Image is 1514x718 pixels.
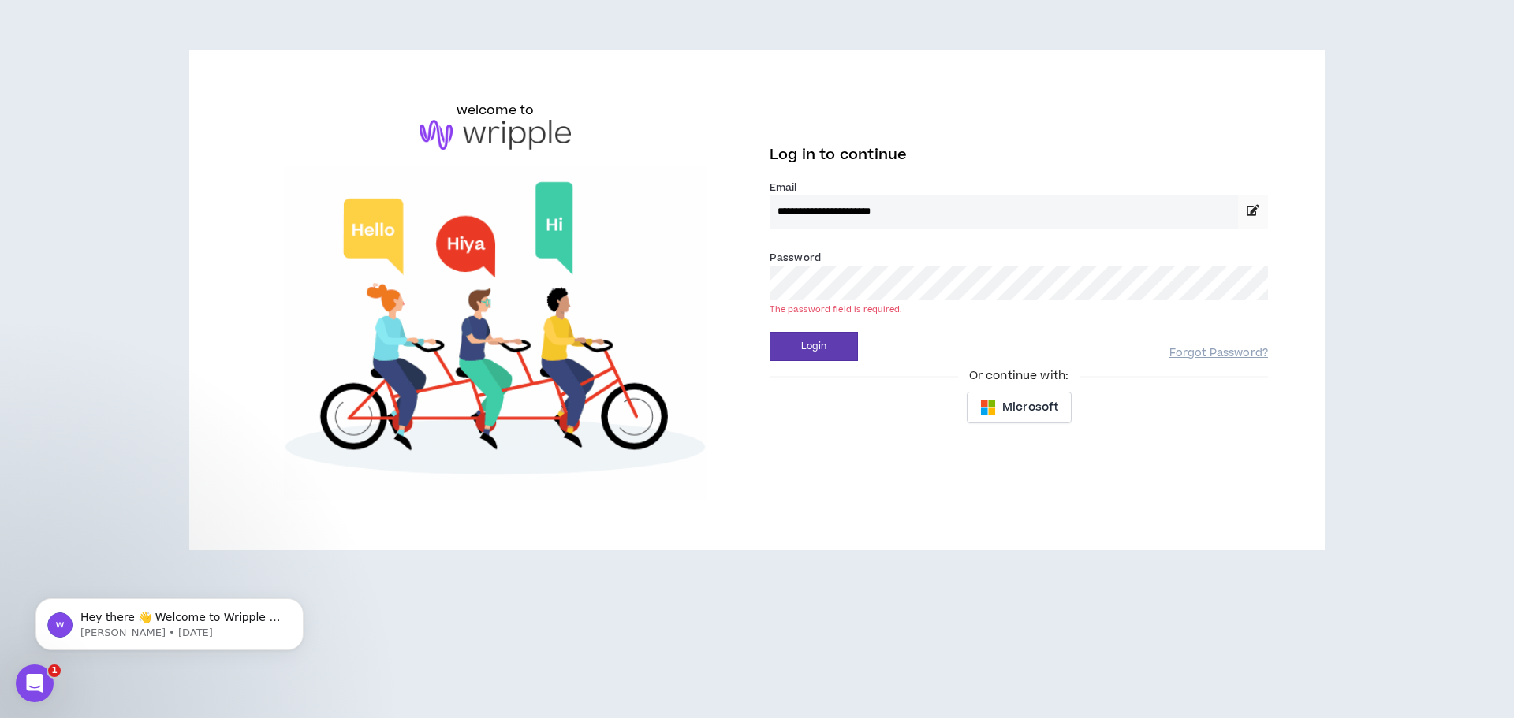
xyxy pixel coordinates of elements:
button: Microsoft [967,392,1072,423]
span: Or continue with: [958,367,1080,385]
span: 1 [48,664,61,677]
iframe: Intercom live chat [16,664,54,702]
span: Microsoft [1002,399,1058,416]
iframe: Intercom notifications message [12,565,327,675]
label: Password [770,251,821,265]
img: logo-brand.png [420,120,571,150]
div: The password field is required. [770,303,1268,315]
h6: welcome to [457,101,535,120]
img: Welcome to Wripple [246,166,744,500]
a: Forgot Password? [1169,346,1268,361]
span: Log in to continue [770,145,907,165]
button: Login [770,332,858,361]
label: Email [770,180,1268,195]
